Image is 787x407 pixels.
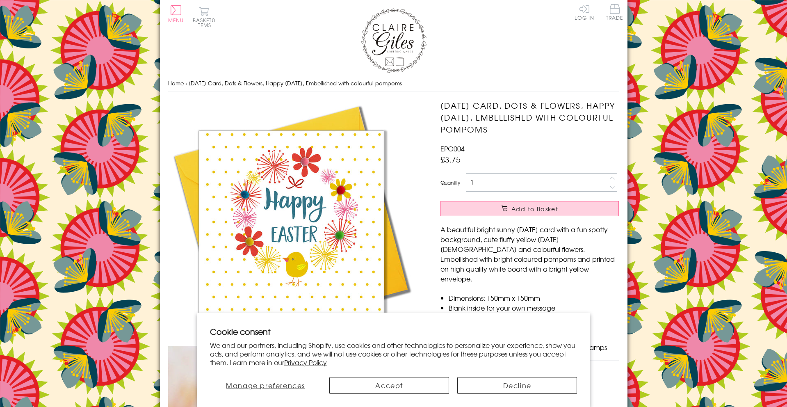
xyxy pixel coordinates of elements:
[361,8,427,73] img: Claire Giles Greetings Cards
[193,7,215,27] button: Basket0 items
[185,79,187,87] span: ›
[189,79,402,87] span: [DATE] Card, Dots & Flowers, Happy [DATE], Embellished with colourful pompoms
[511,205,558,213] span: Add to Basket
[575,4,594,20] a: Log In
[440,224,619,284] p: A beautiful bright sunny [DATE] card with a fun spotty background, cute fluffy yellow [DATE] [DEM...
[284,357,327,367] a: Privacy Policy
[440,179,460,186] label: Quantity
[210,377,322,394] button: Manage preferences
[606,4,623,20] span: Trade
[168,100,414,346] img: Easter Card, Dots & Flowers, Happy Easter, Embellished with colourful pompoms
[440,100,619,135] h1: [DATE] Card, Dots & Flowers, Happy [DATE], Embellished with colourful pompoms
[329,377,449,394] button: Accept
[168,79,184,87] a: Home
[457,377,577,394] button: Decline
[210,326,577,337] h2: Cookie consent
[196,16,215,29] span: 0 items
[449,303,619,313] li: Blank inside for your own message
[606,4,623,22] a: Trade
[210,341,577,366] p: We and our partners, including Shopify, use cookies and other technologies to personalize your ex...
[168,75,619,92] nav: breadcrumbs
[226,380,305,390] span: Manage preferences
[449,293,619,303] li: Dimensions: 150mm x 150mm
[440,153,461,165] span: £3.75
[440,144,465,153] span: EPO004
[168,5,184,23] button: Menu
[440,201,619,216] button: Add to Basket
[168,16,184,24] span: Menu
